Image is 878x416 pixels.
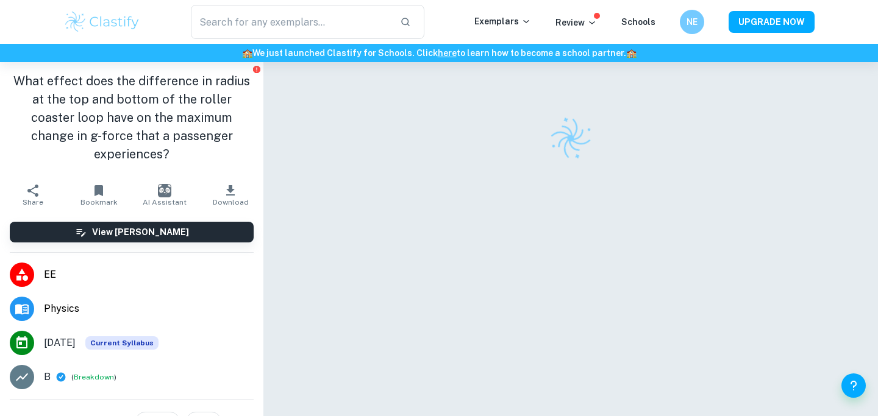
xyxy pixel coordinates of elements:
img: Clastify logo [63,10,141,34]
p: Exemplars [474,15,531,28]
div: This exemplar is based on the current syllabus. Feel free to refer to it for inspiration/ideas wh... [85,336,159,350]
img: AI Assistant [158,184,171,197]
button: View [PERSON_NAME] [10,222,254,242]
span: 🏫 [242,48,252,58]
button: NE [680,10,704,34]
button: Help and Feedback [841,373,866,398]
h6: NE [685,15,699,29]
button: UPGRADE NOW [729,11,815,33]
a: here [438,48,457,58]
span: 🏫 [626,48,637,58]
input: Search for any exemplars... [191,5,390,39]
button: AI Assistant [132,178,198,212]
a: Schools [621,17,655,27]
h6: We just launched Clastify for Schools. Click to learn how to become a school partner. [2,46,876,60]
button: Download [198,178,263,212]
span: Current Syllabus [85,336,159,350]
span: Physics [44,301,254,316]
span: AI Assistant [143,198,187,206]
span: Download [213,198,249,206]
img: Clastify logo [543,110,599,166]
span: [DATE] [44,336,76,350]
span: ( ) [71,372,116,383]
span: Share [23,198,43,206]
button: Breakdown [74,372,114,383]
p: Review [555,16,597,29]
button: Report issue [252,65,261,74]
h1: What effect does the difference in radius at the top and bottom of the roller coaster loop have o... [10,72,254,163]
p: B [44,370,51,384]
h6: View [PERSON_NAME] [92,225,189,239]
span: Bookmark [80,198,118,206]
button: Bookmark [66,178,132,212]
span: EE [44,267,254,282]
